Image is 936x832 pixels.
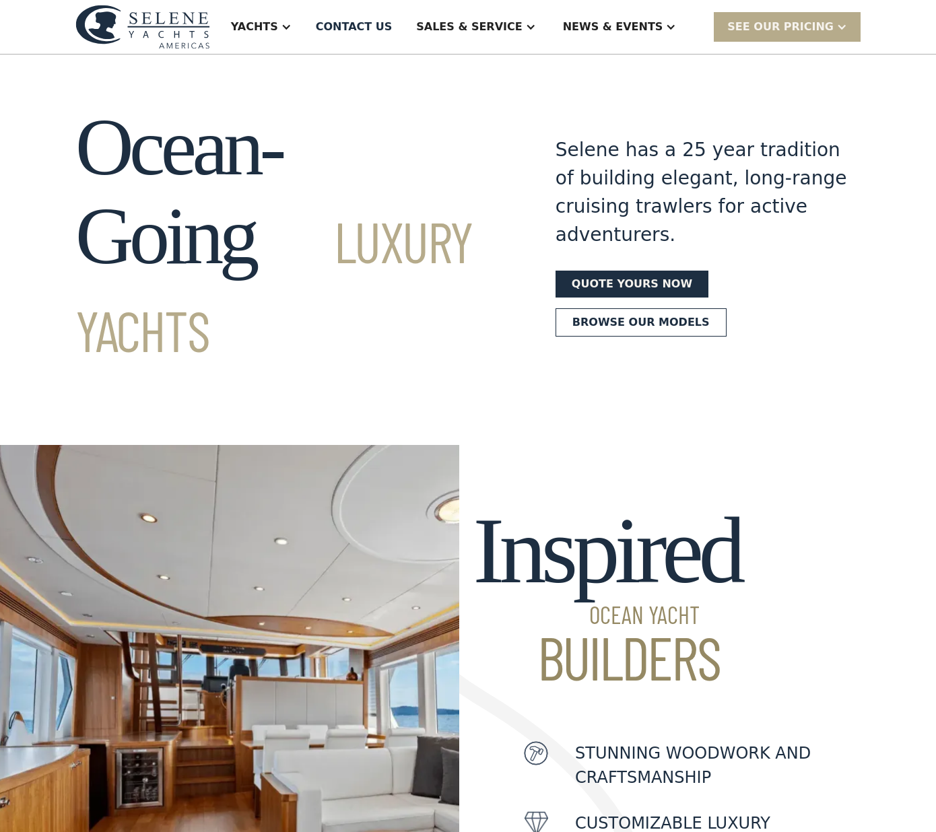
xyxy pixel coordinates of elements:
span: Builders [473,627,741,687]
div: Contact US [316,19,393,35]
h1: Ocean-Going [75,103,507,370]
div: SEE Our Pricing [714,12,861,41]
div: Selene has a 25 year tradition of building elegant, long-range cruising trawlers for active adven... [556,136,861,249]
a: Quote yours now [556,271,708,298]
div: Sales & Service [416,19,522,35]
span: Ocean Yacht [473,602,741,627]
h2: Inspired [473,499,741,687]
img: logo [75,5,210,48]
div: SEE Our Pricing [727,19,834,35]
span: Luxury Yachts [75,207,473,363]
div: Yachts [231,19,278,35]
p: Stunning woodwork and craftsmanship [575,741,936,790]
a: Browse our models [556,308,727,337]
div: News & EVENTS [563,19,663,35]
